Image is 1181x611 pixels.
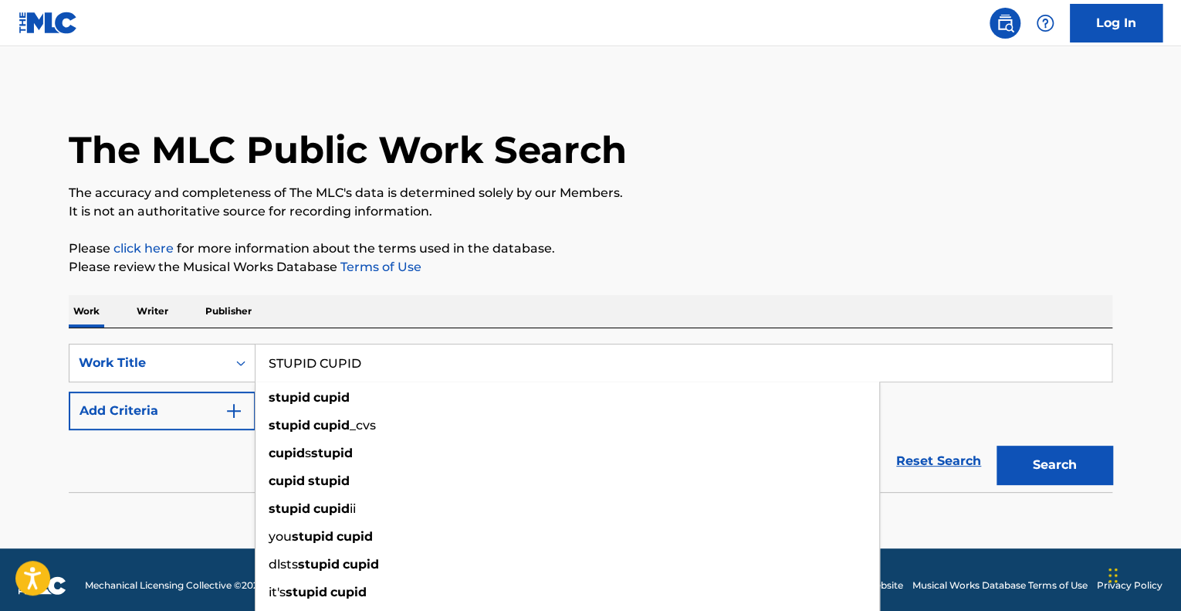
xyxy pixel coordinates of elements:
img: search [996,14,1014,32]
div: Help [1030,8,1061,39]
p: It is not an authoritative source for recording information. [69,202,1112,221]
a: Log In [1070,4,1162,42]
p: The accuracy and completeness of The MLC's data is determined solely by our Members. [69,184,1112,202]
strong: stupid [286,585,327,599]
p: Work [69,295,104,328]
a: Public Search [990,8,1020,39]
div: Work Title [79,354,218,372]
strong: stupid [311,446,353,460]
strong: cupid [343,557,379,572]
strong: stupid [269,501,310,516]
div: Drag [1108,552,1118,599]
strong: cupid [313,501,350,516]
p: Writer [132,295,173,328]
span: ii [350,501,356,516]
strong: cupid [313,390,350,405]
strong: stupid [298,557,340,572]
a: click here [113,241,174,256]
strong: cupid [330,585,367,599]
p: Publisher [201,295,256,328]
span: dlsts [269,557,298,572]
strong: cupid [269,446,305,460]
strong: stupid [292,529,333,544]
span: _cvs [350,418,376,433]
a: Reset Search [888,444,989,478]
span: it's [269,585,286,599]
button: Search [997,446,1112,484]
button: Add Criteria [69,392,255,430]
a: Musical Works Database Terms of Use [912,579,1088,592]
strong: stupid [308,474,350,488]
p: Please for more information about the terms used in the database. [69,239,1112,258]
span: s [305,446,311,460]
h1: The MLC Public Work Search [69,127,627,173]
img: 9d2ae6d4665cec9f34b9.svg [225,402,243,420]
span: you [269,529,292,544]
strong: cupid [269,474,305,488]
strong: cupid [313,418,350,433]
span: Mechanical Licensing Collective © 2025 [85,579,264,592]
img: MLC Logo [19,12,78,34]
strong: cupid [337,529,373,544]
img: help [1036,14,1054,32]
a: Terms of Use [337,260,421,274]
a: Privacy Policy [1097,579,1162,592]
strong: stupid [269,390,310,405]
iframe: Chat Widget [1104,537,1181,611]
strong: stupid [269,418,310,433]
p: Please review the Musical Works Database [69,258,1112,277]
form: Search Form [69,344,1112,492]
